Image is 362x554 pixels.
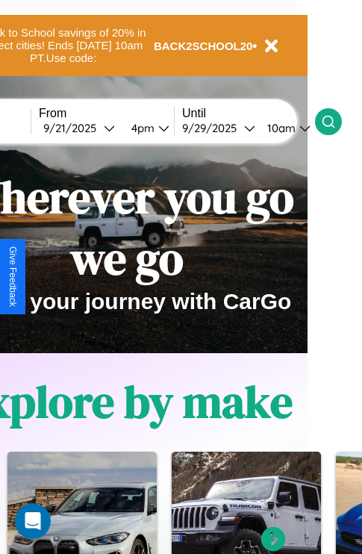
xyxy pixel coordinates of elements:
b: BACK2SCHOOL20 [154,40,253,52]
div: Give Feedback [7,246,18,307]
button: 4pm [119,120,174,136]
div: 9 / 29 / 2025 [182,121,244,135]
button: 9/21/2025 [39,120,119,136]
div: 4pm [124,121,158,135]
label: From [39,107,174,120]
iframe: Intercom live chat [15,503,51,539]
button: 10am [255,120,315,136]
label: Until [182,107,315,120]
div: 9 / 21 / 2025 [43,121,104,135]
div: 10am [260,121,299,135]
